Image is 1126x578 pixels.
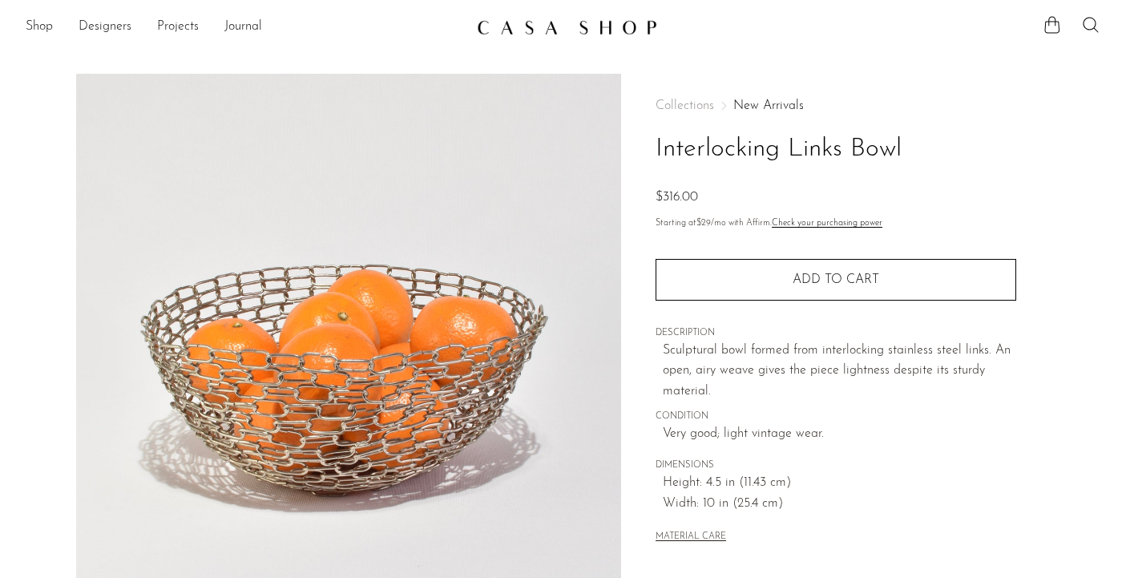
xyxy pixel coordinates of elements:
[656,216,1016,231] p: Starting at /mo with Affirm.
[663,473,1016,494] span: Height: 4.5 in (11.43 cm)
[656,259,1016,301] button: Add to cart
[696,219,711,228] span: $29
[79,17,131,38] a: Designers
[26,17,53,38] a: Shop
[663,494,1016,515] span: Width: 10 in (25.4 cm)
[656,129,1016,170] h1: Interlocking Links Bowl
[733,99,804,112] a: New Arrivals
[157,17,199,38] a: Projects
[656,459,1016,473] span: DIMENSIONS
[663,424,1016,445] span: Very good; light vintage wear.
[224,17,262,38] a: Journal
[793,273,879,286] span: Add to cart
[772,219,882,228] a: Check your purchasing power - Learn more about Affirm Financing (opens in modal)
[26,14,464,41] nav: Desktop navigation
[656,532,726,544] button: MATERIAL CARE
[663,341,1016,402] p: Sculptural bowl formed from interlocking stainless steel links. An open, airy weave gives the pie...
[656,326,1016,341] span: DESCRIPTION
[656,191,698,204] span: $316.00
[26,14,464,41] ul: NEW HEADER MENU
[656,410,1016,424] span: CONDITION
[656,99,714,112] span: Collections
[656,99,1016,112] nav: Breadcrumbs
